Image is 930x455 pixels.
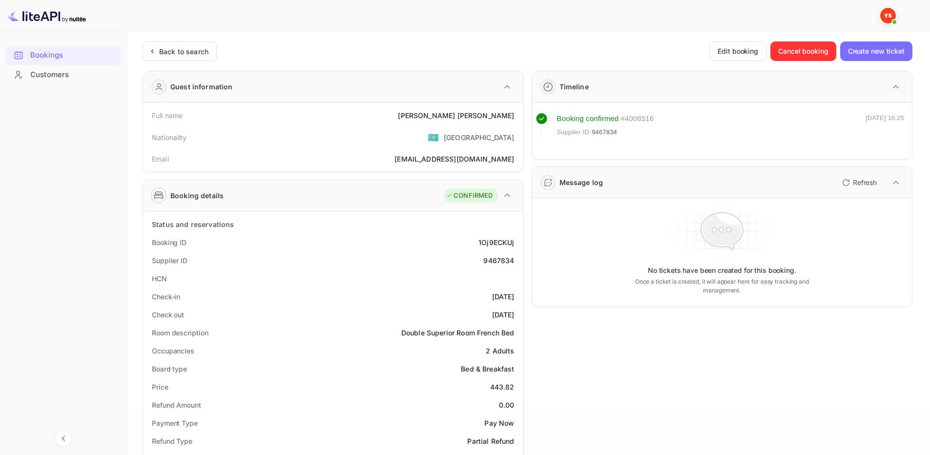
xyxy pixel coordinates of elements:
div: 1Oj9ECKUj [478,237,514,248]
div: 443.82 [490,382,515,392]
div: Room description [152,328,208,338]
div: [EMAIL_ADDRESS][DOMAIN_NAME] [394,154,514,164]
div: CONFIRMED [446,191,493,201]
div: [PERSON_NAME] [PERSON_NAME] [398,110,514,121]
span: Supplier ID: [557,127,591,137]
a: Customers [6,65,121,83]
span: 9467834 [592,127,617,137]
div: Full name [152,110,183,121]
div: Booking details [170,190,224,201]
div: Message log [559,177,603,187]
div: [DATE] [492,310,515,320]
div: Nationality [152,132,187,143]
div: Price [152,382,168,392]
img: LiteAPI logo [8,8,86,23]
div: Timeline [559,82,589,92]
p: Once a ticket is created, it will appear here for easy tracking and management. [620,277,824,295]
button: Refresh [836,175,881,190]
div: [GEOGRAPHIC_DATA] [444,132,515,143]
div: HCN [152,273,167,284]
div: 0.00 [499,400,515,410]
div: Customers [6,65,121,84]
span: United States [428,128,439,146]
img: Yandex Support [880,8,896,23]
button: Cancel booking [770,41,836,61]
div: Occupancies [152,346,194,356]
div: Booking ID [152,237,186,248]
div: Board type [152,364,187,374]
div: 2 Adults [486,346,514,356]
div: Booking confirmed [557,113,619,124]
div: Refund Type [152,436,192,446]
div: Back to search [159,46,208,57]
a: Bookings [6,46,121,64]
div: Bookings [30,50,116,61]
div: Check out [152,310,184,320]
p: Refresh [853,177,877,187]
button: Edit booking [709,41,766,61]
div: Check-in [152,291,180,302]
div: [DATE] [492,291,515,302]
div: Status and reservations [152,219,234,229]
div: # 4008516 [620,113,654,124]
button: Collapse navigation [55,430,72,447]
div: Pay Now [484,418,514,428]
div: Double Superior Room French Bed [401,328,515,338]
div: Supplier ID [152,255,187,266]
div: Refund Amount [152,400,201,410]
div: Email [152,154,169,164]
div: Guest information [170,82,233,92]
div: Customers [30,69,116,81]
div: Partial Refund [467,436,514,446]
p: No tickets have been created for this booking. [648,266,796,275]
div: 9467834 [483,255,514,266]
div: [DATE] 16:25 [866,113,904,142]
div: Payment Type [152,418,198,428]
button: Create new ticket [840,41,912,61]
div: Bed & Breakfast [461,364,514,374]
div: Bookings [6,46,121,65]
